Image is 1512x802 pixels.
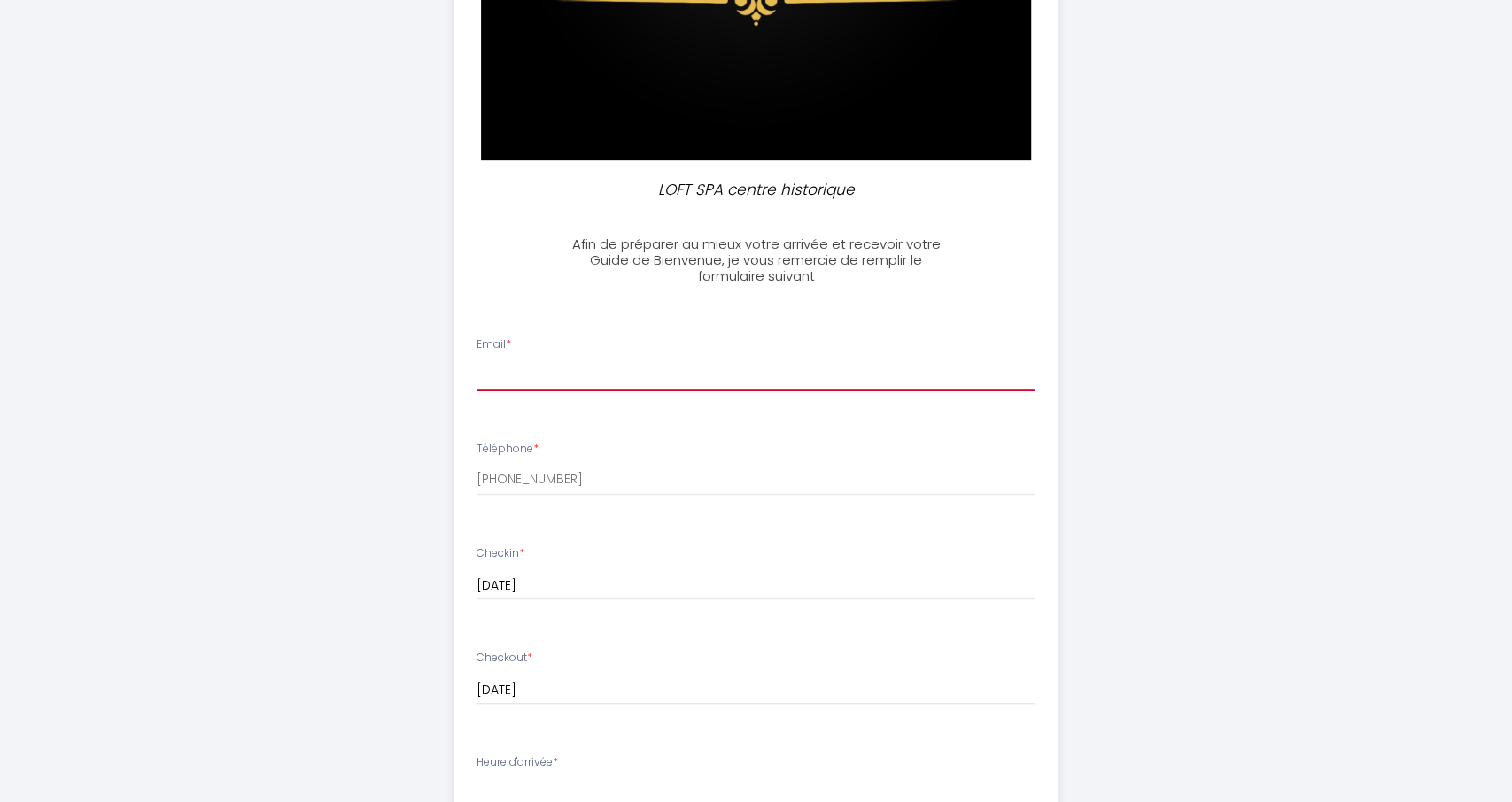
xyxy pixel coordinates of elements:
h3: Afin de préparer au mieux votre arrivée et recevoir votre Guide de Bienvenue, je vous remercie de... [559,236,953,284]
label: Heure d'arrivée [477,754,558,771]
p: LOFT SPA centre historique [567,178,946,202]
label: Téléphone [477,441,539,458]
label: Checkout [477,650,532,667]
label: Checkin [477,545,524,562]
label: Email [477,336,511,353]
